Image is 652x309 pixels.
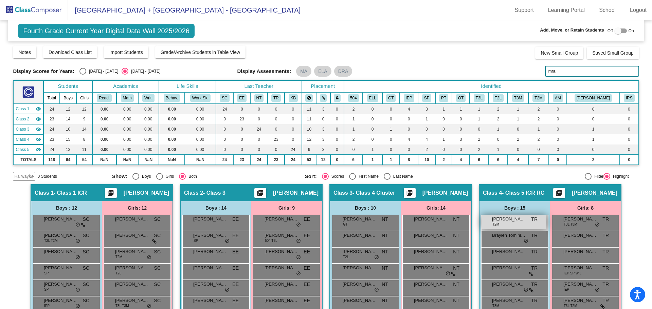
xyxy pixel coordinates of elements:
td: TOTALS [13,155,43,165]
td: 23 [43,134,60,144]
td: 1 [435,104,452,114]
button: IRS [624,94,635,102]
td: Erika Emmons - Class 3 [13,114,43,124]
button: ELL [367,94,378,102]
th: Boys [60,92,76,104]
button: Work Sk. [190,94,211,102]
td: 0 [452,124,469,134]
td: 0 [528,144,549,155]
th: English Language Learners [363,92,382,104]
td: 24 [285,144,302,155]
td: 54 [76,155,92,165]
td: 24 [250,124,267,134]
th: Academics [92,80,159,92]
th: Cluster [382,92,400,104]
td: 1 [508,114,528,124]
td: 24 [250,155,267,165]
td: 23 [233,114,250,124]
button: SC [220,94,229,102]
th: Physical Therapy [435,92,452,104]
th: Speech [418,92,435,104]
span: Import Students [109,50,143,55]
span: Display Scores for Years: [13,68,74,74]
th: Life Skills [159,80,216,92]
button: KB [289,94,298,102]
button: PT [439,94,448,102]
div: [DATE] - [DATE] [128,68,160,74]
button: Download Class List [43,46,97,58]
td: 0 [567,144,620,155]
td: 24 [216,155,233,165]
td: 11 [76,144,92,155]
td: 2 [528,104,549,114]
td: 0 [435,144,452,155]
td: 53 [302,155,316,165]
button: [PERSON_NAME] [575,94,612,102]
button: EE [237,94,247,102]
th: Tier 3 ELA [470,92,489,104]
td: 1 [470,104,489,114]
a: Logout [624,5,652,16]
td: 0.00 [159,114,185,124]
span: Class 2 [16,116,29,122]
td: 0 [452,144,469,155]
mat-radio-group: Select an option [79,68,160,75]
td: 6 [470,155,489,165]
mat-icon: visibility [36,137,41,142]
td: 0.00 [185,104,216,114]
button: T3M [512,94,524,102]
td: 0 [549,134,567,144]
mat-icon: visibility [36,147,41,152]
th: Students [43,80,92,92]
td: 0 [233,134,250,144]
td: 0 [233,144,250,155]
td: 0 [418,124,435,134]
td: 1 [489,124,508,134]
a: Learning Portal [543,5,591,16]
td: 0 [285,104,302,114]
td: 1 [452,104,469,114]
td: 1 [567,134,620,144]
td: 0 [549,124,567,134]
td: 0 [344,144,363,155]
td: 0 [620,114,639,124]
td: 2 [470,134,489,144]
td: 4 [508,155,528,165]
button: SP [422,94,432,102]
th: Tier 3 Math [508,92,528,104]
td: Samantha Cote - Class 1 ICR [13,104,43,114]
td: 0.00 [159,104,185,114]
th: Total [43,92,60,104]
td: 3 [418,104,435,114]
td: 0 [549,114,567,124]
span: [GEOGRAPHIC_DATA] + [GEOGRAPHIC_DATA] - [GEOGRAPHIC_DATA] [68,5,301,16]
button: T2L [493,94,504,102]
td: 2 [508,134,528,144]
td: 6 [489,155,508,165]
button: Math [121,94,134,102]
mat-icon: picture_as_pdf [405,190,414,199]
td: 64 [60,155,76,165]
td: 11 [302,104,316,114]
td: 0 [549,144,567,155]
th: Girls [76,92,92,104]
td: 0 [268,144,285,155]
td: 0.00 [92,104,116,114]
th: I&RS [620,92,639,104]
button: Print Students Details [254,188,266,198]
td: 1 [528,124,549,134]
td: 15 [60,134,76,144]
td: 13 [60,144,76,155]
td: NaN [138,155,159,165]
td: 12 [76,104,92,114]
td: NaN [159,155,185,165]
td: 0 [620,104,639,114]
td: 0.00 [159,134,185,144]
td: 2 [418,144,435,155]
mat-chip: MA [296,66,311,77]
button: 504 [348,94,359,102]
td: 0.00 [116,134,138,144]
td: 0 [620,124,639,134]
td: 0 [489,134,508,144]
td: 24 [216,104,233,114]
